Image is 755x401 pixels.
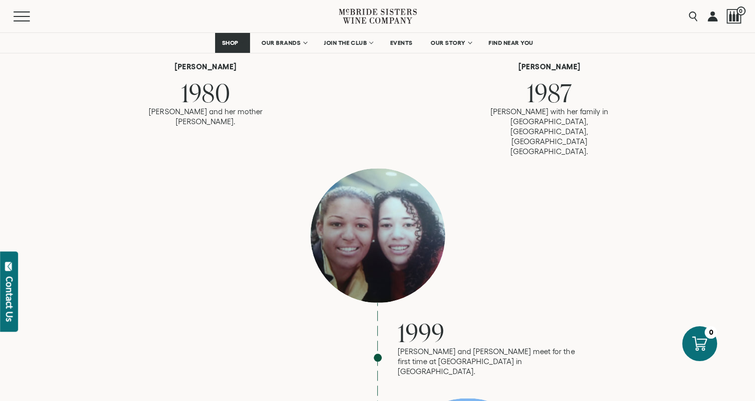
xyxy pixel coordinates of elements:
[705,326,717,339] div: 0
[431,39,466,46] span: OUR STORY
[131,107,280,127] p: [PERSON_NAME] and her mother [PERSON_NAME].
[475,107,624,157] p: [PERSON_NAME] with her family in [GEOGRAPHIC_DATA], [GEOGRAPHIC_DATA], [GEOGRAPHIC_DATA] [GEOGRAP...
[527,75,572,110] span: 1987
[390,39,413,46] span: EVENTS
[482,33,540,53] a: FIND NEAR YOU
[475,62,624,71] h6: [PERSON_NAME]
[215,33,250,53] a: SHOP
[261,39,300,46] span: OUR BRANDS
[398,315,445,350] span: 1999
[131,62,280,71] h6: [PERSON_NAME]
[324,39,367,46] span: JOIN THE CLUB
[384,33,419,53] a: EVENTS
[489,39,533,46] span: FIND NEAR YOU
[4,276,14,322] div: Contact Us
[317,33,379,53] a: JOIN THE CLUB
[181,75,231,110] span: 1980
[222,39,239,46] span: SHOP
[737,6,746,15] span: 0
[424,33,478,53] a: OUR STORY
[13,11,49,21] button: Mobile Menu Trigger
[255,33,312,53] a: OUR BRANDS
[398,347,577,377] p: [PERSON_NAME] and [PERSON_NAME] meet for the first time at [GEOGRAPHIC_DATA] in [GEOGRAPHIC_DATA].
